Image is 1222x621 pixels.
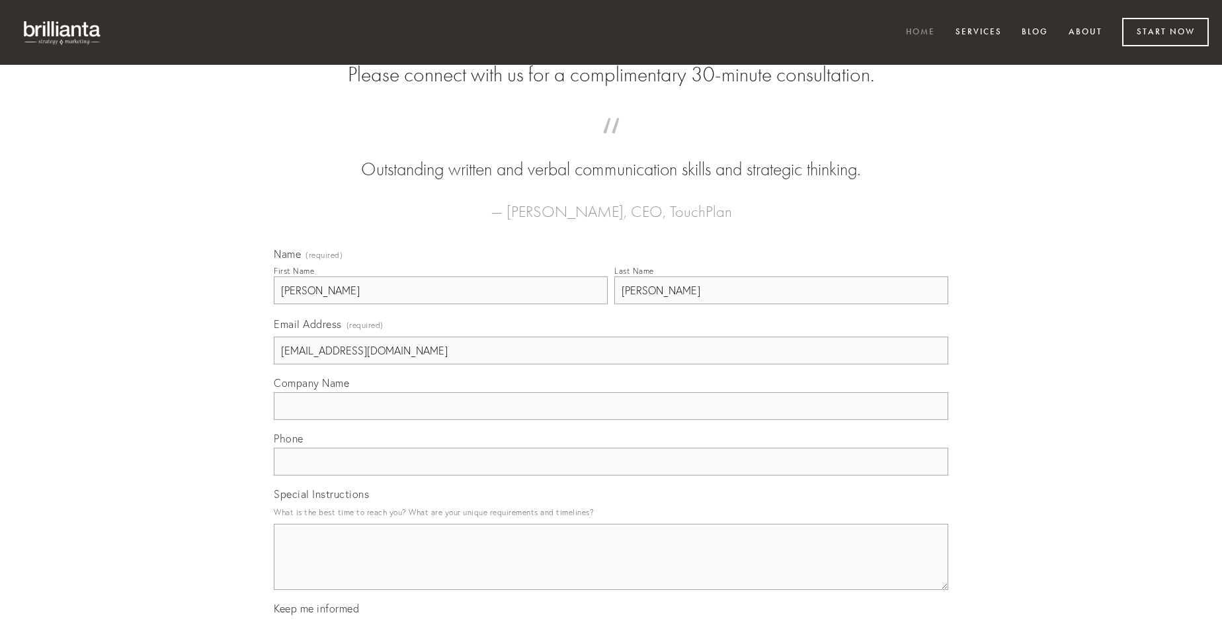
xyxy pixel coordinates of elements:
[274,376,349,390] span: Company Name
[13,13,112,52] img: brillianta - research, strategy, marketing
[274,503,948,521] p: What is the best time to reach you? What are your unique requirements and timelines?
[346,316,384,334] span: (required)
[274,247,301,261] span: Name
[614,266,654,276] div: Last Name
[1013,22,1057,44] a: Blog
[305,251,343,259] span: (required)
[274,432,304,445] span: Phone
[295,183,927,225] figcaption: — [PERSON_NAME], CEO, TouchPlan
[274,62,948,87] h2: Please connect with us for a complimentary 30-minute consultation.
[295,131,927,183] blockquote: Outstanding written and verbal communication skills and strategic thinking.
[274,487,369,501] span: Special Instructions
[274,317,342,331] span: Email Address
[274,266,314,276] div: First Name
[274,602,359,615] span: Keep me informed
[897,22,944,44] a: Home
[295,131,927,157] span: “
[1060,22,1111,44] a: About
[1122,18,1209,46] a: Start Now
[947,22,1010,44] a: Services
